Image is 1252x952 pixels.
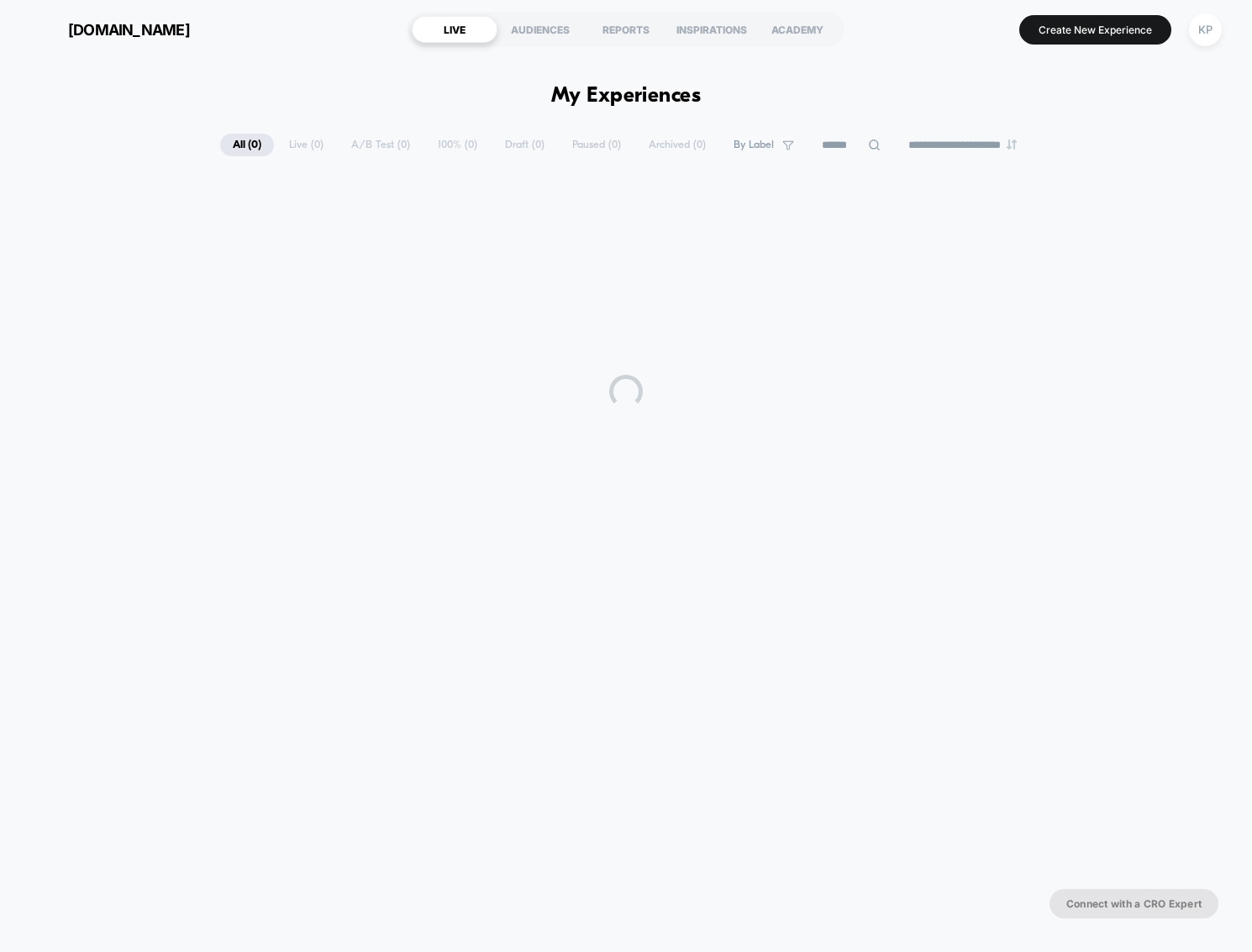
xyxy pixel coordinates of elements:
h1: My Experiences [551,84,702,108]
div: AUDIENCES [497,16,583,43]
div: REPORTS [583,16,669,43]
img: end [1007,139,1017,150]
button: [DOMAIN_NAME] [25,16,195,43]
button: Create New Experience [1019,15,1171,45]
div: LIVE [412,16,497,43]
button: Connect with a CRO Expert [1049,889,1218,918]
div: ACADEMY [755,16,840,43]
span: By Label [734,139,774,151]
div: INSPIRATIONS [669,16,755,43]
div: KP [1189,13,1222,46]
span: [DOMAIN_NAME] [68,21,190,39]
button: KP [1184,13,1227,47]
span: All ( 0 ) [220,134,274,156]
